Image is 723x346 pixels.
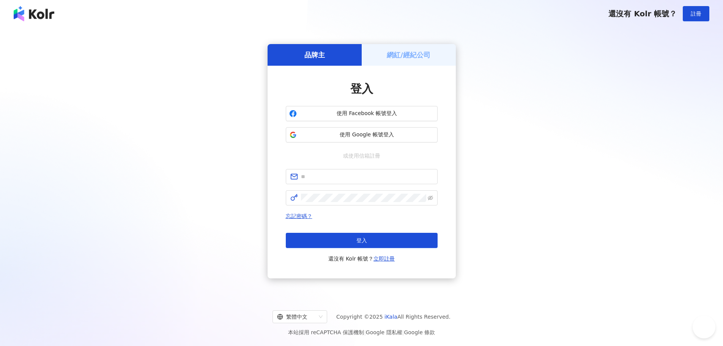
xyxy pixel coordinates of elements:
[286,106,438,121] button: 使用 Facebook 帳號登入
[384,314,397,320] a: iKala
[387,50,430,60] h5: 網紅/經紀公司
[691,11,701,17] span: 註冊
[300,131,434,139] span: 使用 Google 帳號登入
[288,328,435,337] span: 本站採用 reCAPTCHA 保護機制
[328,254,395,263] span: 還沒有 Kolr 帳號？
[336,312,450,321] span: Copyright © 2025 All Rights Reserved.
[404,329,435,335] a: Google 條款
[304,50,325,60] h5: 品牌主
[14,6,54,21] img: logo
[338,152,386,160] span: 或使用信箱註冊
[608,9,677,18] span: 還沒有 Kolr 帳號？
[350,82,373,95] span: 登入
[373,256,395,262] a: 立即註冊
[693,316,715,338] iframe: Help Scout Beacon - Open
[286,213,312,219] a: 忘記密碼？
[356,237,367,243] span: 登入
[277,311,316,323] div: 繁體中文
[366,329,402,335] a: Google 隱私權
[683,6,709,21] button: 註冊
[428,195,433,201] span: eye-invisible
[286,127,438,142] button: 使用 Google 帳號登入
[286,233,438,248] button: 登入
[364,329,366,335] span: |
[300,110,434,117] span: 使用 Facebook 帳號登入
[402,329,404,335] span: |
